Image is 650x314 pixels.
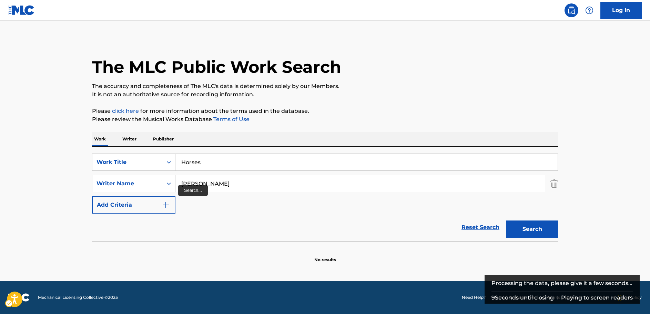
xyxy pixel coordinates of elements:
input: Search... [175,175,545,192]
a: Log In [600,2,642,19]
span: 9 [491,294,495,301]
img: 9d2ae6d4665cec9f34b9.svg [162,201,170,209]
a: click here [112,108,139,114]
p: It is not an authoritative source for recording information. [92,90,558,99]
button: Add Criteria [92,196,175,214]
div: Processing the data, please give it a few seconds... [491,275,633,292]
p: Work [92,132,108,146]
img: MLC Logo [8,5,35,15]
a: Terms of Use [212,116,250,122]
div: Work Title [97,158,159,166]
div: On [163,175,175,192]
p: No results [314,248,336,263]
div: Writer Name [97,179,159,188]
input: Search... [175,154,558,170]
img: help [585,6,593,14]
p: Please for more information about the terms used in the database. [92,107,558,115]
form: Search Form [92,154,558,241]
img: logo [8,293,30,302]
p: Publisher [151,132,176,146]
p: Writer [120,132,139,146]
span: Mechanical Licensing Collective © 2025 [38,294,118,301]
p: The accuracy and completeness of The MLC's data is determined solely by our Members. [92,82,558,90]
h1: The MLC Public Work Search [92,57,341,77]
img: Delete Criterion [550,175,558,192]
div: On [163,154,175,170]
a: Reset Search [458,220,503,235]
button: Search [506,220,558,238]
a: Need Help? [462,294,486,301]
p: Please review the Musical Works Database [92,115,558,124]
img: search [567,6,576,14]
